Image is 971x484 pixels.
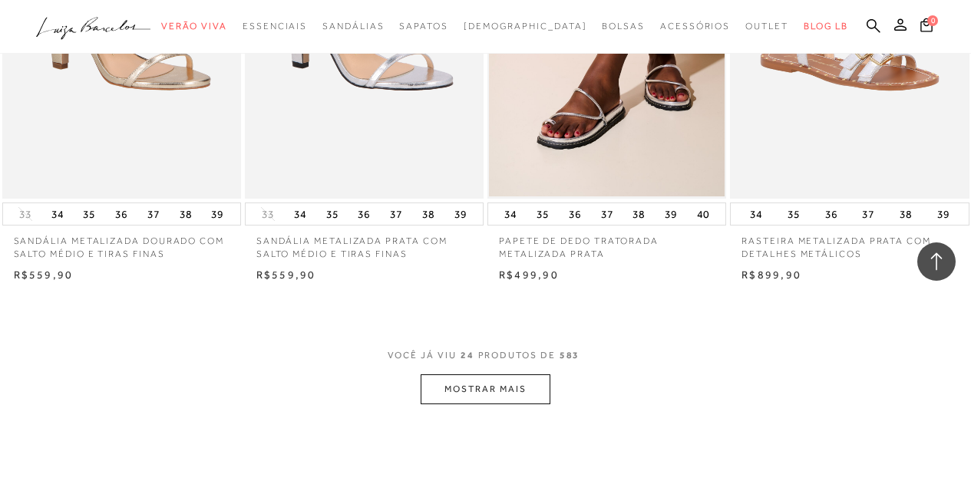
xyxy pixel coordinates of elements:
[499,268,559,281] span: R$499,90
[596,203,618,225] button: 37
[450,203,471,225] button: 39
[464,21,587,31] span: [DEMOGRAPHIC_DATA]
[175,203,197,225] button: 38
[206,203,228,225] button: 39
[399,21,448,31] span: Sapatos
[256,268,316,281] span: R$559,90
[322,203,343,225] button: 35
[660,12,730,41] a: categoryNavScreenReaderText
[257,207,279,222] button: 33
[628,203,649,225] button: 38
[143,203,164,225] button: 37
[418,203,439,225] button: 38
[111,203,132,225] button: 36
[602,12,645,41] a: categoryNavScreenReaderText
[47,203,68,225] button: 34
[15,207,36,222] button: 33
[2,226,241,261] a: SANDÁLIA METALIZADA DOURADO COM SALTO MÉDIO E TIRAS FINAS
[161,12,227,41] a: categoryNavScreenReaderText
[421,374,550,404] button: MOSTRAR MAIS
[857,203,879,225] button: 37
[745,21,788,31] span: Outlet
[500,203,521,225] button: 34
[602,21,645,31] span: Bolsas
[487,226,726,261] a: PAPETE DE DEDO TRATORADA METALIZADA PRATA
[399,12,448,41] a: categoryNavScreenReaderText
[560,350,580,361] span: 583
[804,21,848,31] span: BLOG LB
[388,350,584,361] span: VOCÊ JÁ VIU PRODUTOS DE
[353,203,375,225] button: 36
[245,226,484,261] a: SANDÁLIA METALIZADA PRATA COM SALTO MÉDIO E TIRAS FINAS
[933,203,954,225] button: 39
[660,203,682,225] button: 39
[821,203,842,225] button: 36
[741,268,801,281] span: R$899,90
[783,203,804,225] button: 35
[564,203,586,225] button: 36
[385,203,407,225] button: 37
[804,12,848,41] a: BLOG LB
[289,203,311,225] button: 34
[916,17,937,38] button: 0
[243,21,307,31] span: Essenciais
[895,203,917,225] button: 38
[660,21,730,31] span: Acessórios
[532,203,553,225] button: 35
[14,268,74,281] span: R$559,90
[464,12,587,41] a: noSubCategoriesText
[745,203,767,225] button: 34
[730,226,969,261] a: RASTEIRA METALIZADA PRATA COM DETALHES METÁLICOS
[927,15,938,26] span: 0
[243,12,307,41] a: categoryNavScreenReaderText
[745,12,788,41] a: categoryNavScreenReaderText
[692,203,714,225] button: 40
[161,21,227,31] span: Verão Viva
[322,12,384,41] a: categoryNavScreenReaderText
[322,21,384,31] span: Sandálias
[78,203,100,225] button: 35
[461,350,474,361] span: 24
